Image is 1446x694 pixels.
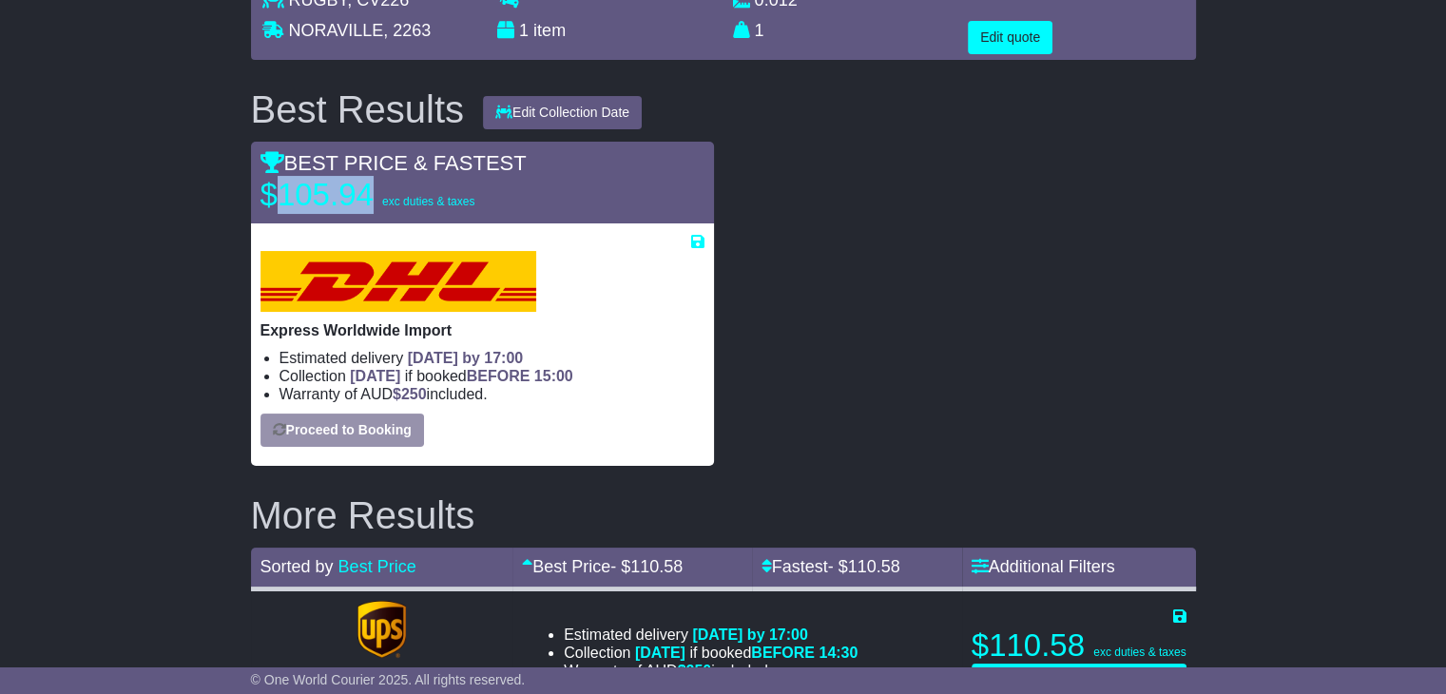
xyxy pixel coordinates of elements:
[260,414,424,447] button: Proceed to Booking
[533,21,566,40] span: item
[383,21,431,40] span: , 2263
[467,368,530,384] span: BEFORE
[289,21,384,40] span: NORAVILLE
[564,644,858,662] li: Collection
[251,494,1196,536] h2: More Results
[848,557,900,576] span: 110.58
[260,176,498,214] p: $105.94
[260,321,704,339] p: Express Worldwide Import
[564,662,858,680] li: Warranty of AUD included.
[241,88,474,130] div: Best Results
[828,557,900,576] span: - $
[534,368,573,384] span: 15:00
[408,350,524,366] span: [DATE] by 17:00
[678,663,712,679] span: $
[483,96,642,129] button: Edit Collection Date
[692,627,808,643] span: [DATE] by 17:00
[610,557,683,576] span: - $
[350,368,400,384] span: [DATE]
[972,557,1115,576] a: Additional Filters
[260,557,334,576] span: Sorted by
[251,672,526,687] span: © One World Courier 2025. All rights reserved.
[280,367,704,385] li: Collection
[762,557,900,576] a: Fastest- $110.58
[972,627,1186,665] p: $110.58
[519,21,529,40] span: 1
[382,195,474,208] span: exc duties & taxes
[338,557,416,576] a: Best Price
[685,663,711,679] span: 250
[1093,646,1186,659] span: exc duties & taxes
[635,645,685,661] span: [DATE]
[280,349,704,367] li: Estimated delivery
[755,21,764,40] span: 1
[357,601,405,658] img: UPS (new): Express Saver Import
[819,645,858,661] span: 14:30
[630,557,683,576] span: 110.58
[564,626,858,644] li: Estimated delivery
[522,557,683,576] a: Best Price- $110.58
[350,368,572,384] span: if booked
[635,645,858,661] span: if booked
[751,645,815,661] span: BEFORE
[968,21,1052,54] button: Edit quote
[280,385,704,403] li: Warranty of AUD included.
[260,251,536,312] img: DHL: Express Worldwide Import
[260,151,527,175] span: BEST PRICE & FASTEST
[393,386,427,402] span: $
[401,386,427,402] span: 250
